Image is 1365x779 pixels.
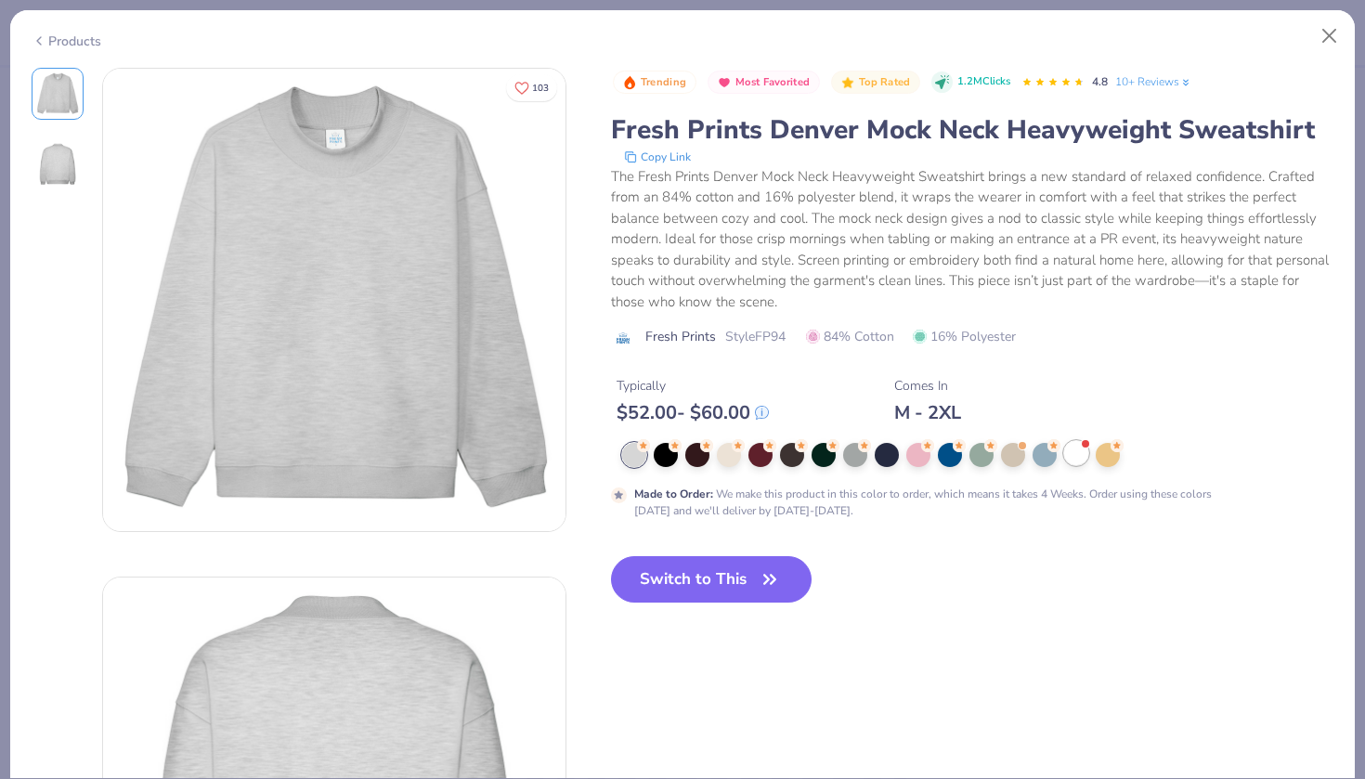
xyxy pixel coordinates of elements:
span: 1.2M Clicks [957,74,1010,90]
div: Typically [617,376,769,396]
span: 4.8 [1092,74,1108,89]
div: M - 2XL [894,401,961,424]
button: Badge Button [708,71,820,95]
span: Fresh Prints [645,327,716,346]
div: Comes In [894,376,961,396]
div: Products [32,32,101,51]
img: Front [35,71,80,116]
button: Switch to This [611,556,812,603]
div: 4.8 Stars [1021,68,1085,97]
button: Close [1312,19,1347,54]
span: Style FP94 [725,327,786,346]
span: 84% Cotton [806,327,894,346]
img: Back [35,142,80,187]
span: Trending [641,77,686,87]
button: Badge Button [613,71,696,95]
span: 16% Polyester [913,327,1016,346]
div: We make this product in this color to order, which means it takes 4 Weeks. Order using these colo... [634,486,1248,519]
button: copy to clipboard [618,148,696,166]
img: Most Favorited sort [717,75,732,90]
img: Top Rated sort [840,75,855,90]
a: 10+ Reviews [1115,73,1192,90]
img: Trending sort [622,75,637,90]
span: Most Favorited [735,77,810,87]
button: Badge Button [831,71,920,95]
img: brand logo [611,331,636,345]
span: 103 [532,84,549,93]
img: Front [103,69,565,531]
div: The Fresh Prints Denver Mock Neck Heavyweight Sweatshirt brings a new standard of relaxed confide... [611,166,1334,313]
span: Top Rated [859,77,911,87]
button: Like [506,74,557,101]
div: $ 52.00 - $ 60.00 [617,401,769,424]
div: Fresh Prints Denver Mock Neck Heavyweight Sweatshirt [611,112,1334,148]
strong: Made to Order : [634,487,713,501]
